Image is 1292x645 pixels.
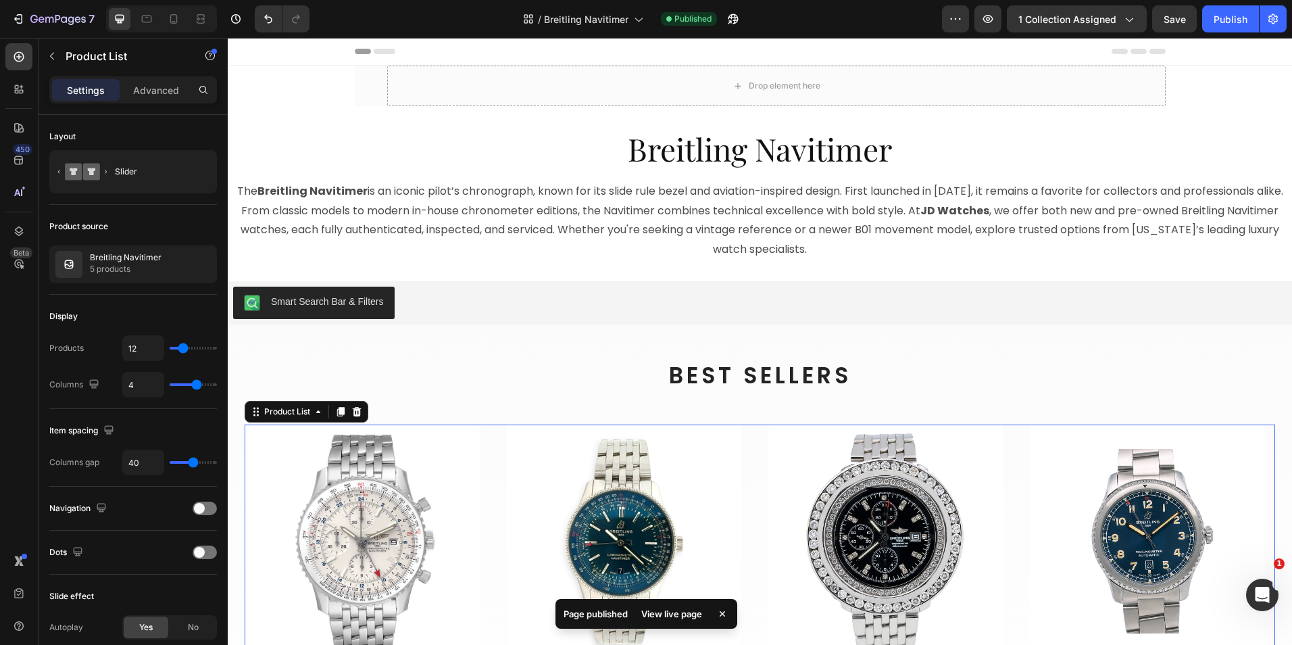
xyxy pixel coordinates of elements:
a: Breitling Navitimer A17315 41MM Blue Dial With Stainless Steel Oyster Bracelet [803,387,1038,622]
div: Products [49,342,84,354]
strong: JD Watches [693,165,762,181]
span: Breitling Navitimer [544,12,628,26]
p: 7 [89,11,95,27]
h2: BEST SELLERS [127,322,938,354]
button: Smart Search Bar & Filters [5,249,167,281]
div: Item spacing [49,422,117,440]
div: Publish [1214,12,1247,26]
img: Breitling Navitimer A17315 41MM Blue Dial With Stainless Steel Oyster Bracelet-Breitling-JD Watch... [803,387,1038,622]
div: Slider [115,156,197,187]
div: Drop element here [521,43,593,53]
iframe: Design area [228,38,1292,645]
div: Navigation [49,500,109,518]
div: Beta [10,247,32,258]
a: Breitling Navitimer World GMT A24322 Silver Dial Steel Mens Watch [17,387,252,622]
button: 1 collection assigned [1007,5,1147,32]
div: Autoplay [49,621,83,634]
img: collection feature img [55,251,82,278]
p: Settings [67,83,105,97]
img: Breitling Navitimer World GMT A24322 Silver Dial Steel Mens Watch-Breitling-JD Watches NY [17,387,252,622]
p: Page published [564,607,628,621]
span: / [538,12,541,26]
div: Slide effect [49,590,94,602]
strong: Breitling Navitimer [30,145,140,161]
div: Product source [49,220,108,233]
input: Auto [123,373,164,397]
div: Smart Search Bar & Filters [43,257,156,271]
div: View live page [633,604,710,623]
span: No [188,621,199,634]
p: Advanced [133,83,179,97]
a: Breitling Navitimer World A24322 46MM Black Diamond Dial With 10.80 CT Diamonds [541,387,776,622]
div: 450 [13,144,32,155]
div: Columns [49,376,102,394]
p: Breitling Navitimer [90,253,161,262]
div: Layout [49,130,76,143]
a: Breitling Navitimer Automatic 41 Stainless steel Men's Watch, A17329161C1A1 [279,387,514,622]
button: Save [1152,5,1197,32]
p: The is an iconic pilot’s chronograph, known for its slide rule bezel and aviation-inspired design... [9,145,1055,219]
img: Smart%20Search%20Bar%20&%20Filters.png [16,257,32,273]
button: Publish [1202,5,1259,32]
span: Save [1164,14,1186,25]
img: Breitling Navitimer Automatic 41 Stainless steel Men's Watch, A17329161C1A1-Breitling-JD Watches NY [279,387,514,622]
span: Yes [139,621,153,634]
input: Auto [123,336,164,360]
iframe: Intercom live chat [1246,579,1278,611]
div: Product List [34,368,85,380]
div: Undo/Redo [255,5,309,32]
div: Columns gap [49,456,99,469]
span: 1 [1274,558,1285,569]
p: Product List [66,48,180,64]
span: 1 collection assigned [1018,12,1116,26]
div: Display [49,310,78,322]
span: Published [674,13,712,25]
p: 5 products [90,262,161,276]
button: 7 [5,5,101,32]
div: Dots [49,544,86,562]
input: Auto [123,450,164,475]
